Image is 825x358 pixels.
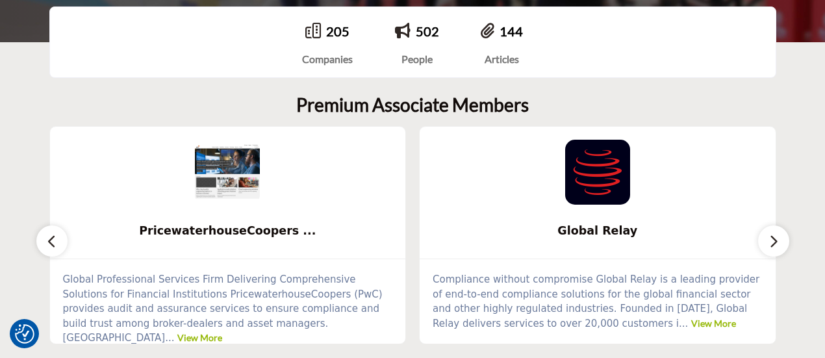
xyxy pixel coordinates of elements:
a: 144 [500,23,523,39]
a: PricewaterhouseCoopers ... [50,214,406,248]
span: Global Relay [439,222,756,239]
span: ... [165,332,174,344]
span: ... [679,318,688,329]
a: 205 [326,23,349,39]
img: PricewaterhouseCoopers LLP [195,140,260,205]
button: Consent Preferences [15,324,34,344]
p: Compliance without compromise Global Relay is a leading provider of end-to-end compliance solutio... [433,272,763,331]
div: Companies [302,51,353,67]
div: People [395,51,439,67]
a: View More [691,318,736,329]
a: 502 [416,23,439,39]
b: PricewaterhouseCoopers LLP [70,214,387,248]
a: View More [177,332,222,343]
p: Global Professional Services Firm Delivering Comprehensive Solutions for Financial Institutions P... [63,272,393,346]
img: Global Relay [565,140,630,205]
b: Global Relay [439,214,756,248]
h2: Premium Associate Members [296,94,529,116]
a: Global Relay [420,214,776,248]
img: Revisit consent button [15,324,34,344]
div: Articles [481,51,523,67]
span: PricewaterhouseCoopers ... [70,222,387,239]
